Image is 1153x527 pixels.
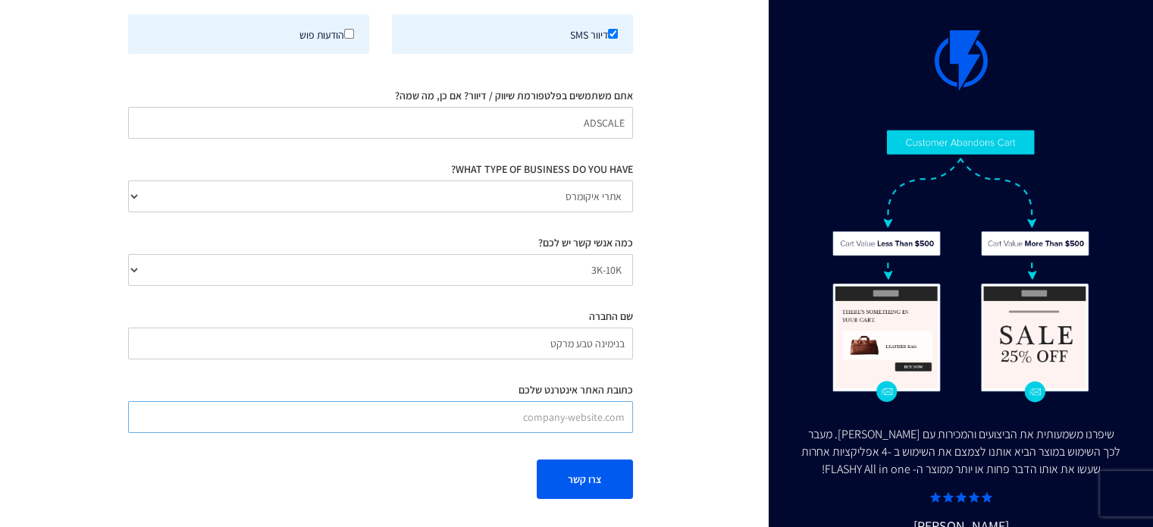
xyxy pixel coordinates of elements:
input: דיוור SMS [608,29,618,39]
input: הודעות פוש [344,29,354,39]
label: WHAT TYPE OF BUSINESS DO YOU HAVE? [451,162,633,177]
label: כתובת האתר אינטרנט שלכם [519,382,633,397]
img: Flashy [832,129,1091,403]
label: אתם משתמשים בפלטפורמת שיווק / דיוור? אם כן, מה שמה? [395,88,633,103]
label: שם החברה [589,309,633,324]
label: כמה אנשי קשר יש לכם? [538,235,633,250]
label: הודעות פוש [128,14,369,54]
label: דיוור SMS [392,14,633,54]
button: צרו קשר [537,460,633,499]
input: company-website.com [128,401,633,433]
div: שיפרנו משמעותית את הביצועים והמכירות עם [PERSON_NAME]. מעבר לכך השימוש במוצר הביא אותנו לצמצם את ... [799,426,1123,478]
